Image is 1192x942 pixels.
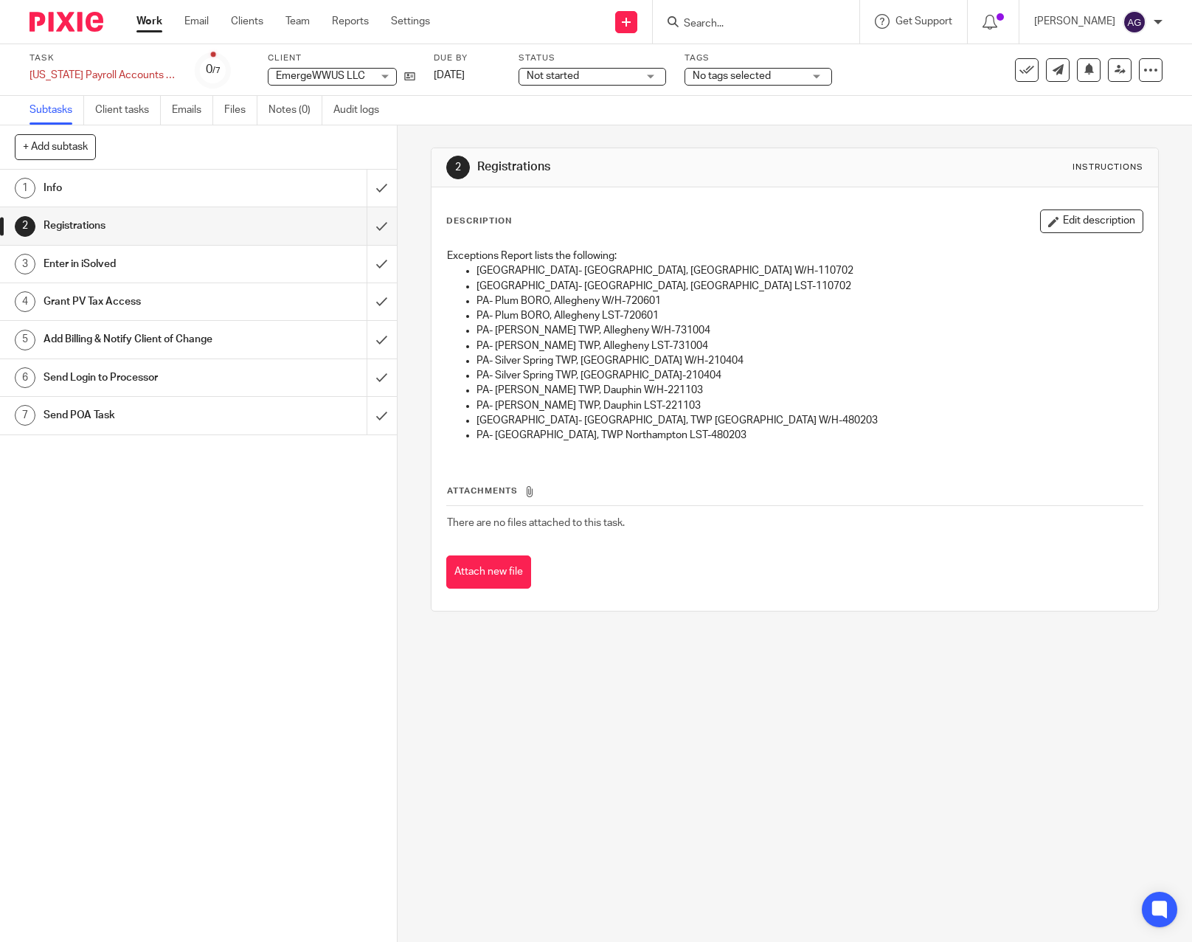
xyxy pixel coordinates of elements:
a: Team [285,14,310,29]
a: Work [136,14,162,29]
p: PA- Silver Spring TWP, [GEOGRAPHIC_DATA]-210404 [477,368,1143,383]
span: [DATE] [434,70,465,80]
p: [GEOGRAPHIC_DATA]- [GEOGRAPHIC_DATA], [GEOGRAPHIC_DATA] LST-110702 [477,279,1143,294]
p: PA- [PERSON_NAME] TWP, Allegheny W/H-731004 [477,323,1143,338]
a: Notes (0) [268,96,322,125]
p: PA- [PERSON_NAME] TWP, Dauphin W/H-221103 [477,383,1143,398]
div: 1 [15,178,35,198]
div: Instructions [1073,162,1143,173]
h1: Registrations [477,159,826,175]
a: Client tasks [95,96,161,125]
p: Description [446,215,512,227]
h1: Add Billing & Notify Client of Change [44,328,249,350]
h1: Send POA Task [44,404,249,426]
h1: Grant PV Tax Access [44,291,249,313]
p: [GEOGRAPHIC_DATA]- [GEOGRAPHIC_DATA], [GEOGRAPHIC_DATA] W/H-110702 [477,263,1143,278]
h1: Info [44,177,249,199]
div: 2 [15,216,35,237]
label: Due by [434,52,500,64]
div: 5 [15,330,35,350]
a: Subtasks [30,96,84,125]
div: [US_STATE] Payroll Accounts - New Locals - [GEOGRAPHIC_DATA], [GEOGRAPHIC_DATA], [GEOGRAPHIC_DATA... [30,68,177,83]
a: Reports [332,14,369,29]
a: Email [184,14,209,29]
small: /7 [212,66,221,75]
div: 6 [15,367,35,388]
div: 4 [15,291,35,312]
img: svg%3E [1123,10,1146,34]
p: PA- [GEOGRAPHIC_DATA], TWP Northampton LST-480203 [477,428,1143,443]
a: Clients [231,14,263,29]
div: 2 [446,156,470,179]
span: Get Support [895,16,952,27]
h1: Registrations [44,215,249,237]
p: PA- Silver Spring TWP, [GEOGRAPHIC_DATA] W/H-210404 [477,353,1143,368]
div: 3 [15,254,35,274]
button: Attach new file [446,555,531,589]
h1: Send Login to Processor [44,367,249,389]
div: Pennsylvania Payroll Accounts - New Locals - Johnstown, Plum, Robinson, Silver Spring, Williams, ... [30,68,177,83]
span: Not started [527,71,579,81]
a: Settings [391,14,430,29]
span: Attachments [447,487,518,495]
label: Tags [685,52,832,64]
p: PA- [PERSON_NAME] TWP, Dauphin LST-221103 [477,398,1143,413]
a: Audit logs [333,96,390,125]
p: PA- [PERSON_NAME] TWP, Allegheny LST-731004 [477,339,1143,353]
span: There are no files attached to this task. [447,518,625,528]
p: Exceptions Report lists the following: [447,249,1143,263]
a: Emails [172,96,213,125]
button: + Add subtask [15,134,96,159]
input: Search [682,18,815,31]
h1: Enter in iSolved [44,253,249,275]
label: Task [30,52,177,64]
p: PA- Plum BORO, Allegheny W/H-720601 [477,294,1143,308]
p: [PERSON_NAME] [1034,14,1115,29]
span: EmergeWWUS LLC [276,71,365,81]
img: Pixie [30,12,103,32]
div: 0 [206,61,221,78]
p: [GEOGRAPHIC_DATA]- [GEOGRAPHIC_DATA], TWP [GEOGRAPHIC_DATA] W/H-480203 [477,413,1143,428]
span: No tags selected [693,71,771,81]
a: Files [224,96,257,125]
div: 7 [15,405,35,426]
label: Client [268,52,415,64]
button: Edit description [1040,209,1143,233]
p: PA- Plum BORO, Allegheny LST-720601 [477,308,1143,323]
label: Status [519,52,666,64]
